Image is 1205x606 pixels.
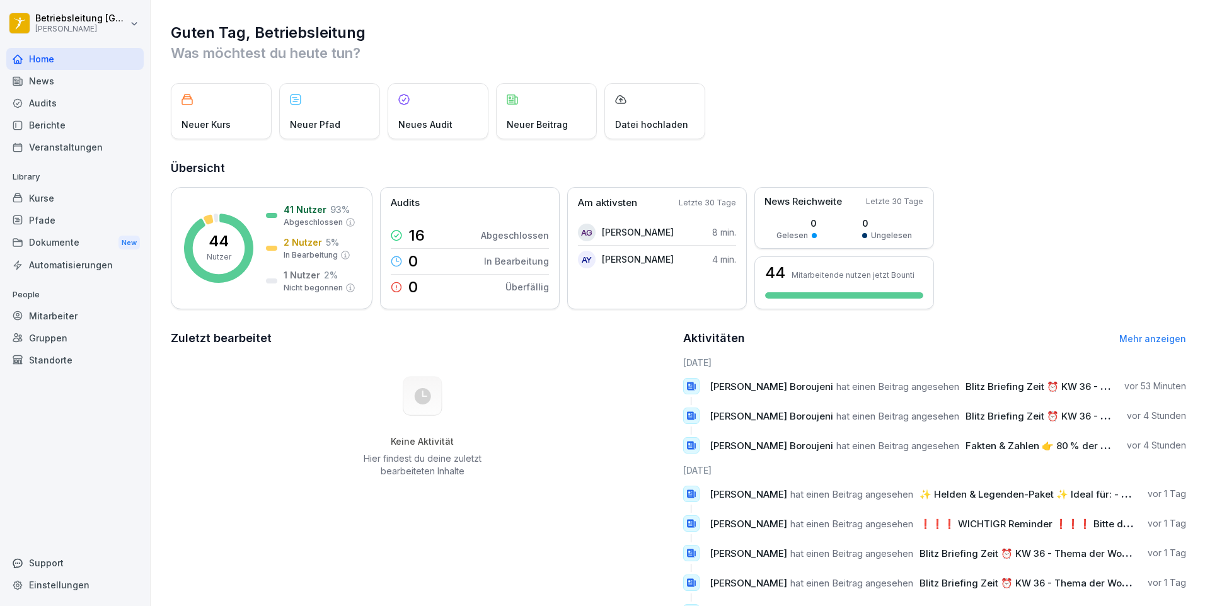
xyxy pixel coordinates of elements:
p: In Bearbeitung [484,254,549,268]
p: 5 % [326,236,339,249]
p: Überfällig [505,280,549,294]
h2: Übersicht [171,159,1186,177]
span: hat einen Beitrag angesehen [790,488,913,500]
span: hat einen Beitrag angesehen [836,380,959,392]
p: [PERSON_NAME] [602,253,674,266]
span: [PERSON_NAME] [710,518,787,530]
p: 0 [408,280,418,295]
div: AG [578,224,596,241]
span: [PERSON_NAME] Boroujeni [710,440,833,452]
p: vor 1 Tag [1148,517,1186,530]
a: Mitarbeiter [6,305,144,327]
p: vor 1 Tag [1148,547,1186,559]
a: Audits [6,92,144,114]
p: vor 1 Tag [1148,576,1186,589]
span: hat einen Beitrag angesehen [790,547,913,559]
p: People [6,285,144,305]
p: Nutzer [207,251,231,263]
p: Letzte 30 Tage [679,197,736,209]
p: 93 % [330,203,350,216]
h5: Keine Aktivität [359,436,486,447]
p: 0 [408,254,418,269]
p: Datei hochladen [615,118,688,131]
h3: 44 [765,265,785,280]
span: [PERSON_NAME] [710,547,787,559]
p: Ungelesen [871,230,912,241]
p: Was möchtest du heute tun? [171,43,1186,63]
p: News Reichweite [764,195,842,209]
a: Einstellungen [6,574,144,596]
p: Library [6,167,144,187]
span: hat einen Beitrag angesehen [790,518,913,530]
p: vor 53 Minuten [1124,380,1186,392]
span: [PERSON_NAME] Boroujeni [710,410,833,422]
div: New [118,236,140,250]
p: vor 4 Stunden [1127,439,1186,452]
div: Gruppen [6,327,144,349]
p: 0 [862,217,912,230]
p: Neuer Pfad [290,118,340,131]
h2: Zuletzt bearbeitet [171,329,674,347]
p: 4 min. [712,253,736,266]
p: Neues Audit [398,118,453,131]
p: 16 [408,228,425,243]
p: Gelesen [776,230,808,241]
div: Support [6,552,144,574]
p: Audits [391,196,420,210]
p: vor 1 Tag [1148,488,1186,500]
p: 8 min. [712,226,736,239]
span: [PERSON_NAME] Boroujeni [710,380,833,392]
p: Betriebsleitung [GEOGRAPHIC_DATA] [35,13,127,24]
p: Hier findest du deine zuletzt bearbeiteten Inhalte [359,452,486,477]
p: Abgeschlossen [284,217,343,228]
p: 41 Nutzer [284,203,326,216]
a: Kurse [6,187,144,209]
a: DokumenteNew [6,231,144,254]
a: Automatisierungen [6,254,144,276]
h2: Aktivitäten [683,329,745,347]
a: Mehr anzeigen [1119,333,1186,344]
span: [PERSON_NAME] [710,488,787,500]
p: 2 Nutzer [284,236,322,249]
p: [PERSON_NAME] [35,25,127,33]
h6: [DATE] [683,356,1187,369]
p: 2 % [324,268,338,282]
a: News [6,70,144,92]
p: Neuer Kurs [182,118,231,131]
p: Neuer Beitrag [507,118,568,131]
a: Standorte [6,349,144,371]
h1: Guten Tag, Betriebsleitung [171,23,1186,43]
p: [PERSON_NAME] [602,226,674,239]
a: Home [6,48,144,70]
a: Berichte [6,114,144,136]
span: hat einen Beitrag angesehen [790,577,913,589]
h6: [DATE] [683,464,1187,477]
span: hat einen Beitrag angesehen [836,410,959,422]
p: vor 4 Stunden [1127,409,1186,422]
a: Veranstaltungen [6,136,144,158]
p: Nicht begonnen [284,282,343,294]
p: 44 [209,234,229,249]
p: 0 [776,217,817,230]
div: Dokumente [6,231,144,254]
span: [PERSON_NAME] [710,577,787,589]
p: 1 Nutzer [284,268,320,282]
p: Mitarbeitende nutzen jetzt Bounti [792,270,914,280]
p: Abgeschlossen [481,229,549,242]
div: AY [578,251,596,268]
span: hat einen Beitrag angesehen [836,440,959,452]
p: Letzte 30 Tage [866,196,923,207]
p: In Bearbeitung [284,249,338,261]
a: Pfade [6,209,144,231]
